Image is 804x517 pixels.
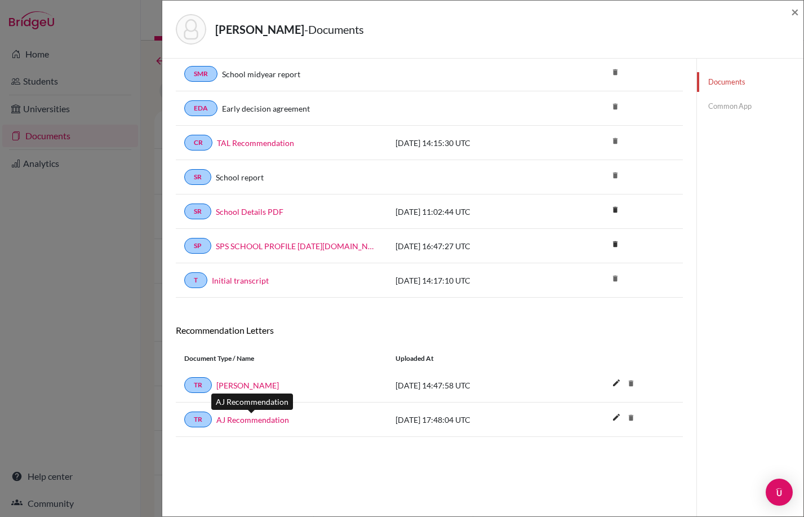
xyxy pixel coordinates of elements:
[215,23,304,36] strong: [PERSON_NAME]
[184,135,212,151] a: CR
[607,374,625,392] i: edit
[791,5,799,19] button: Close
[216,379,279,391] a: [PERSON_NAME]
[184,100,217,116] a: EDA
[222,103,310,114] a: Early decision agreement
[623,409,639,426] i: delete
[387,206,556,218] div: [DATE] 11:02:44 UTC
[396,415,470,425] span: [DATE] 17:48:04 UTC
[176,353,387,364] div: Document Type / Name
[396,381,470,390] span: [DATE] 14:47:58 UTC
[607,236,624,253] i: delete
[387,240,556,252] div: [DATE] 16:47:27 UTC
[607,201,624,218] i: delete
[607,408,625,426] i: edit
[387,275,556,286] div: [DATE] 14:17:10 UTC
[607,375,626,392] button: edit
[607,410,626,427] button: edit
[607,203,624,218] a: delete
[176,325,683,335] h6: Recommendation Letters
[766,479,793,506] div: Open Intercom Messenger
[184,272,207,288] a: T
[184,412,212,427] a: TR
[697,96,803,116] a: Common App
[184,169,211,185] a: SR
[387,353,556,364] div: Uploaded at
[791,3,799,20] span: ×
[607,270,624,287] i: delete
[607,98,624,115] i: delete
[607,132,624,149] i: delete
[387,137,556,149] div: [DATE] 14:15:30 UTC
[217,137,294,149] a: TAL Recommendation
[304,23,364,36] span: - Documents
[212,275,269,286] a: Initial transcript
[607,64,624,81] i: delete
[607,237,624,253] a: delete
[184,238,211,254] a: SP
[184,377,212,393] a: TR
[607,167,624,184] i: delete
[216,240,379,252] a: SPS SCHOOL PROFILE [DATE][DOMAIN_NAME][DATE]_wide
[216,171,264,183] a: School report
[184,66,217,82] a: SMR
[697,72,803,92] a: Documents
[184,204,211,219] a: SR
[211,394,293,410] div: AJ Recommendation
[623,375,639,392] i: delete
[216,206,283,218] a: School Details PDF
[222,68,300,80] a: School midyear report
[216,414,289,426] a: AJ Recommendation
